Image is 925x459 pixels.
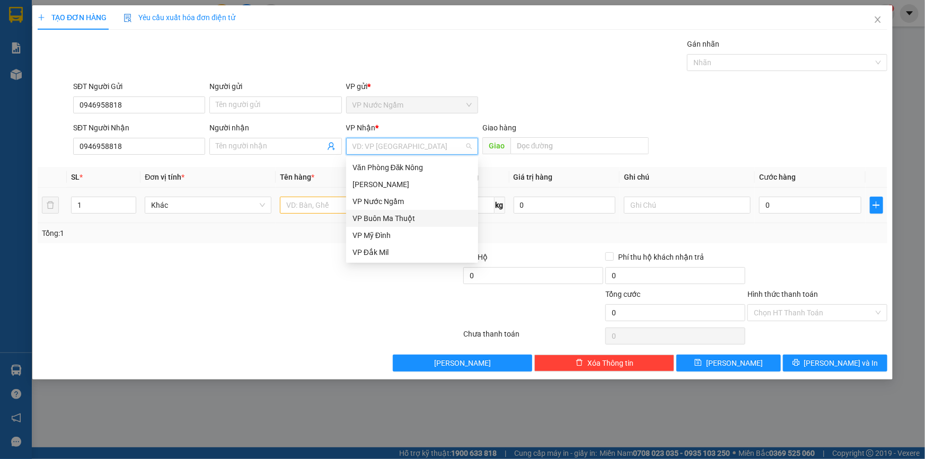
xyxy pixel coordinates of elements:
button: plus [870,197,883,214]
div: [PERSON_NAME] [353,179,472,190]
span: save [694,359,702,367]
span: delete [576,359,583,367]
button: printer[PERSON_NAME] và In [783,355,887,372]
span: [PERSON_NAME] [706,357,763,369]
button: deleteXóa Thông tin [534,355,674,372]
div: Gia Lai [346,176,478,193]
label: Hình thức thanh toán [747,290,818,298]
img: logo.jpg [6,16,37,69]
div: VP Buôn Ma Thuột [353,213,472,224]
span: Yêu cầu xuất hóa đơn điện tử [124,13,235,22]
input: Ghi Chú [624,197,751,214]
div: VP Mỹ Đình [353,229,472,241]
div: SĐT Người Gửi [73,81,205,92]
b: Nhà xe Thiên Trung [42,8,95,73]
span: [PERSON_NAME] [434,357,491,369]
input: 0 [514,197,616,214]
h2: TQVMDLJZ [6,76,85,93]
input: VD: Bàn, Ghế [280,197,407,214]
button: Close [863,5,893,35]
span: Khác [151,197,265,213]
span: plus [38,14,45,21]
span: VP Nhận [346,123,376,132]
div: VP Đắk Mil [353,246,472,258]
div: SĐT Người Nhận [73,122,205,134]
span: plus [870,201,883,209]
div: Chưa thanh toán [463,328,605,347]
span: Giao hàng [482,123,516,132]
span: Tên hàng [280,173,314,181]
span: TẠO ĐƠN HÀNG [38,13,107,22]
div: VP Mỹ Đình [346,227,478,244]
span: VP Nước Ngầm [353,97,472,113]
button: delete [42,197,59,214]
span: Cước hàng [759,173,796,181]
div: VP Nước Ngầm [346,193,478,210]
b: [DOMAIN_NAME] [142,8,256,26]
div: Văn Phòng Đăk Nông [346,159,478,176]
div: VP gửi [346,81,478,92]
span: SL [71,173,80,181]
div: VP Đắk Mil [346,244,478,261]
span: Phí thu hộ khách nhận trả [614,251,708,263]
div: Tổng: 1 [42,227,357,239]
span: Tổng cước [605,290,640,298]
span: kg [495,197,505,214]
span: [PERSON_NAME] và In [804,357,878,369]
button: [PERSON_NAME] [393,355,533,372]
span: printer [792,359,800,367]
div: Người nhận [209,122,341,134]
input: Dọc đường [510,137,649,154]
span: Xóa Thông tin [587,357,633,369]
span: Giao [482,137,510,154]
div: Người gửi [209,81,341,92]
button: save[PERSON_NAME] [676,355,781,372]
img: icon [124,14,132,22]
div: VP Nước Ngầm [353,196,472,207]
h2: VP Nhận: VP Buôn Ma Thuột [56,76,256,143]
span: Đơn vị tính [145,173,184,181]
span: user-add [327,142,336,151]
th: Ghi chú [620,167,755,188]
label: Gán nhãn [687,40,719,48]
div: Văn Phòng Đăk Nông [353,162,472,173]
span: close [874,15,882,24]
span: Giá trị hàng [514,173,553,181]
div: VP Buôn Ma Thuột [346,210,478,227]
